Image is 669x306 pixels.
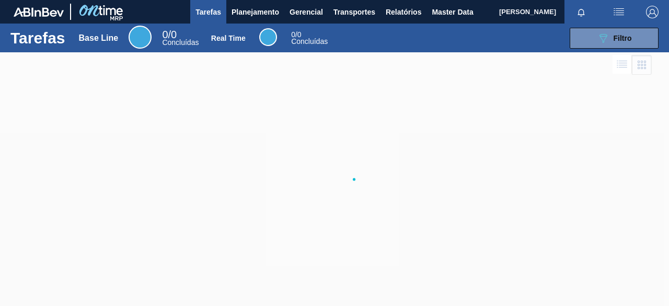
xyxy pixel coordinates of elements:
[232,6,279,18] span: Planejamento
[570,28,659,49] button: Filtro
[129,26,152,49] div: Base Line
[291,30,295,39] span: 0
[386,6,421,18] span: Relatórios
[195,6,221,18] span: Tarefas
[259,28,277,46] div: Real Time
[290,6,323,18] span: Gerencial
[291,37,328,46] span: Concluídas
[162,30,199,46] div: Base Line
[291,31,328,45] div: Real Time
[291,30,301,39] span: / 0
[646,6,659,18] img: Logout
[211,34,246,42] div: Real Time
[162,38,199,47] span: Concluídas
[613,6,625,18] img: userActions
[564,5,598,19] button: Notificações
[614,34,632,42] span: Filtro
[432,6,473,18] span: Master Data
[162,29,168,40] span: 0
[14,7,64,17] img: TNhmsLtSVTkK8tSr43FrP2fwEKptu5GPRR3wAAAABJRU5ErkJggg==
[79,33,119,43] div: Base Line
[333,6,375,18] span: Transportes
[162,29,177,40] span: / 0
[10,32,65,44] h1: Tarefas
